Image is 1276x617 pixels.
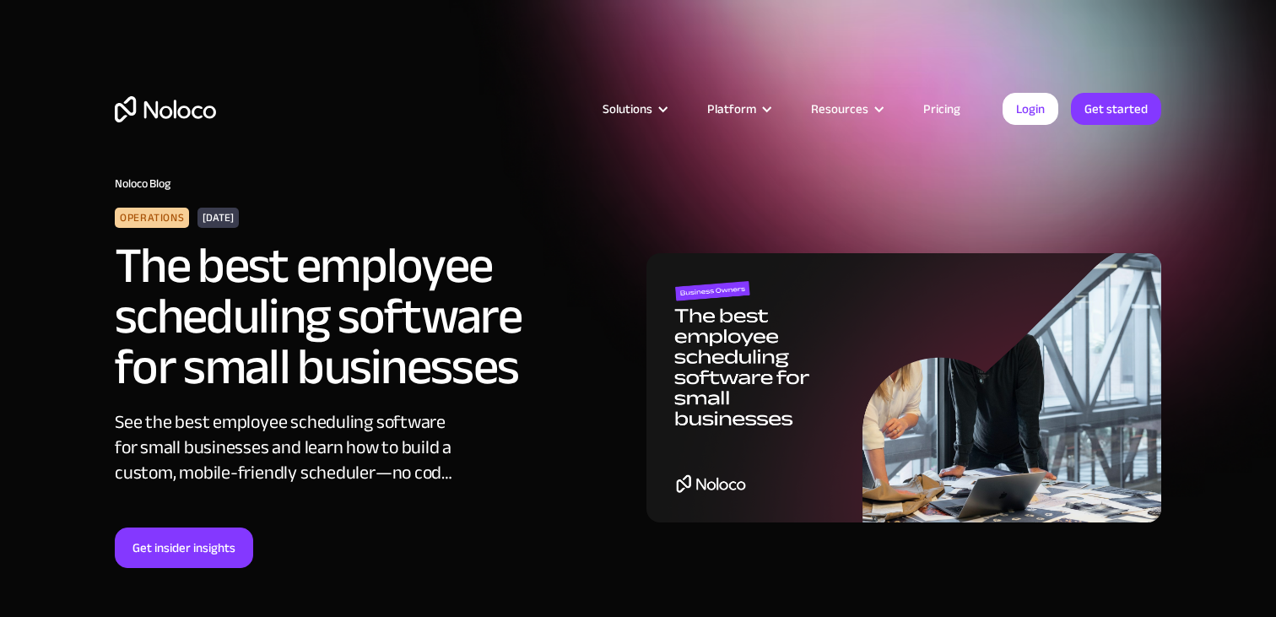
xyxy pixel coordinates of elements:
a: Pricing [902,98,981,120]
div: Solutions [581,98,686,120]
div: Operations [115,208,189,228]
div: Platform [707,98,756,120]
h2: The best employee scheduling software for small businesses [115,241,579,392]
a: home [115,96,216,122]
div: Resources [790,98,902,120]
img: The best employee scheduling software for small businesses [646,253,1161,522]
a: Get insider insights [115,528,253,568]
div: Solutions [603,98,652,120]
div: See the best employee scheduling software for small businesses and learn how to build a custom, m... [115,409,461,485]
div: [DATE] [197,208,239,228]
a: Get started [1071,93,1161,125]
a: Login [1003,93,1058,125]
div: Resources [811,98,868,120]
div: Platform [686,98,790,120]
